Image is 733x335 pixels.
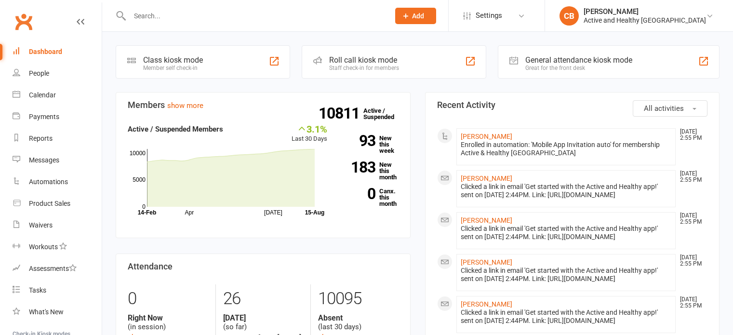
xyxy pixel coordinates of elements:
time: [DATE] 2:55 PM [675,296,707,309]
div: Workouts [29,243,58,251]
div: (in session) [128,313,208,332]
a: [PERSON_NAME] [461,216,512,224]
div: Product Sales [29,200,70,207]
strong: Absent [318,313,398,322]
div: Staff check-in for members [329,65,399,71]
a: Payments [13,106,102,128]
time: [DATE] 2:55 PM [675,255,707,267]
div: Reports [29,134,53,142]
div: Messages [29,156,59,164]
div: (so far) [223,313,303,332]
div: Roll call kiosk mode [329,55,399,65]
div: 26 [223,284,303,313]
time: [DATE] 2:55 PM [675,171,707,183]
a: Tasks [13,280,102,301]
a: Clubworx [12,10,36,34]
a: Reports [13,128,102,149]
div: Member self check-in [143,65,203,71]
div: 0 [128,284,208,313]
a: Assessments [13,258,102,280]
div: 10095 [318,284,398,313]
strong: [DATE] [223,313,303,322]
strong: 183 [342,160,375,174]
button: All activities [633,100,707,117]
h3: Attendance [128,262,399,271]
a: [PERSON_NAME] [461,174,512,182]
div: (last 30 days) [318,313,398,332]
div: Assessments [29,265,77,272]
time: [DATE] 2:55 PM [675,213,707,225]
div: Clicked a link in email 'Get started with the Active and Healthy app!' sent on [DATE] 2:44PM. Lin... [461,225,672,241]
a: [PERSON_NAME] [461,258,512,266]
a: What's New [13,301,102,323]
a: Waivers [13,214,102,236]
strong: Right Now [128,313,208,322]
strong: Active / Suspended Members [128,125,223,134]
div: Class kiosk mode [143,55,203,65]
strong: 0 [342,187,375,201]
div: Great for the front desk [525,65,632,71]
h3: Members [128,100,399,110]
time: [DATE] 2:55 PM [675,129,707,141]
input: Search... [127,9,383,23]
a: 183New this month [342,161,399,180]
div: People [29,69,49,77]
div: 3.1% [292,123,327,134]
a: [PERSON_NAME] [461,133,512,140]
div: Dashboard [29,48,62,55]
span: Add [412,12,424,20]
div: General attendance kiosk mode [525,55,632,65]
div: Payments [29,113,59,121]
strong: 93 [342,134,375,148]
div: What's New [29,308,64,316]
div: Waivers [29,221,53,229]
div: CB [560,6,579,26]
div: Enrolled in automation: 'Mobile App Invitation auto' for membership Active & Healthy [GEOGRAPHIC_... [461,141,672,157]
div: Calendar [29,91,56,99]
a: Messages [13,149,102,171]
a: 10811Active / Suspended [363,100,406,127]
strong: 10811 [319,106,363,121]
a: Automations [13,171,102,193]
div: Clicked a link in email 'Get started with the Active and Healthy app!' sent on [DATE] 2:44PM. Lin... [461,308,672,325]
span: Settings [476,5,502,27]
div: Automations [29,178,68,186]
div: [PERSON_NAME] [584,7,706,16]
div: Clicked a link in email 'Get started with the Active and Healthy app!' sent on [DATE] 2:44PM. Lin... [461,267,672,283]
a: 93New this week [342,135,399,154]
a: [PERSON_NAME] [461,300,512,308]
a: show more [167,101,203,110]
a: People [13,63,102,84]
a: Product Sales [13,193,102,214]
div: Tasks [29,286,46,294]
div: Active and Healthy [GEOGRAPHIC_DATA] [584,16,706,25]
h3: Recent Activity [437,100,708,110]
span: All activities [644,104,684,113]
a: Workouts [13,236,102,258]
div: Last 30 Days [292,123,327,144]
div: Clicked a link in email 'Get started with the Active and Healthy app!' sent on [DATE] 2:44PM. Lin... [461,183,672,199]
a: Dashboard [13,41,102,63]
a: 0Canx. this month [342,188,399,207]
button: Add [395,8,436,24]
a: Calendar [13,84,102,106]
